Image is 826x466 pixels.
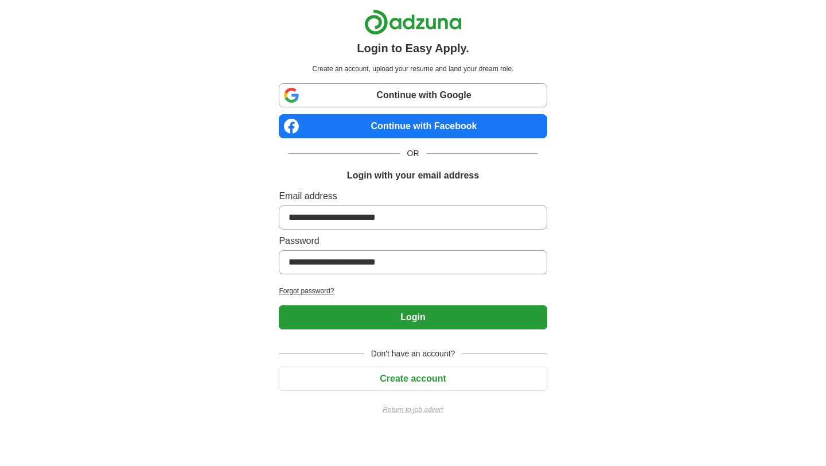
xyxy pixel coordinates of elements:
[400,147,426,160] span: OR
[364,9,462,35] img: Adzuna logo
[279,305,547,329] button: Login
[281,64,544,74] p: Create an account, upload your resume and land your dream role.
[279,367,547,391] button: Create account
[364,348,462,360] span: Don't have an account?
[279,405,547,415] a: Return to job advert
[279,189,547,203] label: Email address
[279,374,547,383] a: Create account
[279,114,547,138] a: Continue with Facebook
[279,286,547,296] a: Forgot password?
[357,40,469,57] h1: Login to Easy Apply.
[347,169,479,182] h1: Login with your email address
[279,234,547,248] label: Password
[279,83,547,107] a: Continue with Google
